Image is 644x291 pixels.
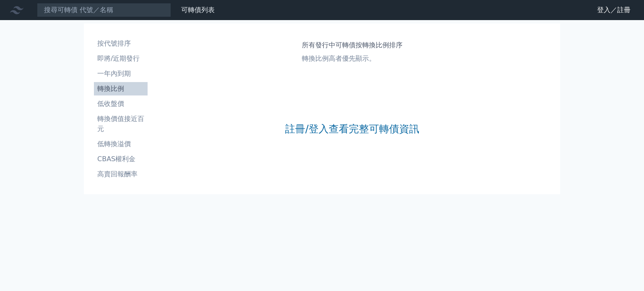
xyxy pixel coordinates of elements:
[94,69,148,79] li: 一年內到期
[94,154,148,164] li: CBAS權利金
[94,139,148,149] li: 低轉換溢價
[302,54,402,64] p: 轉換比例高者優先顯示。
[94,54,148,64] li: 即將/近期發行
[285,122,419,136] a: 註冊/登入查看完整可轉債資訊
[94,37,148,50] a: 按代號排序
[302,40,402,50] h1: 所有發行中可轉債按轉換比例排序
[94,67,148,80] a: 一年內到期
[94,97,148,111] a: 低收盤價
[94,84,148,94] li: 轉換比例
[94,99,148,109] li: 低收盤價
[590,3,637,17] a: 登入／註冊
[37,3,171,17] input: 搜尋可轉債 代號／名稱
[94,82,148,95] a: 轉換比例
[94,169,148,179] li: 高賣回報酬率
[94,52,148,65] a: 即將/近期發行
[94,152,148,166] a: CBAS權利金
[94,112,148,136] a: 轉換價值接近百元
[94,39,148,49] li: 按代號排序
[94,114,148,134] li: 轉換價值接近百元
[94,167,148,181] a: 高賣回報酬率
[181,6,215,14] a: 可轉債列表
[94,137,148,151] a: 低轉換溢價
